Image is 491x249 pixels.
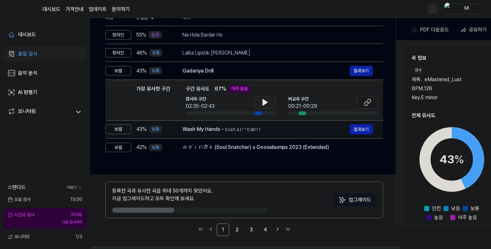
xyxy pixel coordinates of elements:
[469,26,487,34] div: 공유하기
[18,31,36,39] div: 대시보드
[18,69,37,77] div: 음악 분석
[442,4,483,14] button: profileMl
[429,5,436,13] img: 알림
[4,65,86,81] a: 음악 분석
[412,67,424,73] div: 검사
[18,50,37,58] div: 표절 검사
[149,144,162,151] div: 보통
[283,225,292,234] a: Go to last page
[8,212,34,218] div: 시간당 검사
[454,152,464,166] span: %
[136,67,147,75] span: 43 %
[149,49,162,57] div: 보통
[183,10,383,26] th: 제목
[458,214,477,221] span: 아주 높음
[18,89,37,96] div: AI 판별기
[136,143,147,151] span: 42 %
[186,102,215,110] div: 02:35-02:43
[8,107,72,116] a: 모니터링
[333,199,376,205] a: Sparkles업그레이드
[231,223,244,236] a: 2
[206,225,215,234] a: Go to previous page
[18,107,36,116] div: 모니터링
[183,67,350,75] div: Gadariya Drill
[8,196,31,203] span: 오늘 검사
[451,205,460,212] span: 낮음
[136,15,172,21] div: 표절률
[333,193,376,206] button: 업그레이드
[89,5,107,13] a: 업데이트
[136,85,170,115] div: 가장 유사한 구간
[112,5,130,13] a: 문의하기
[350,66,373,76] button: 결과보기
[8,234,30,240] span: 모니터링
[229,85,250,93] div: 아주 높음
[288,96,317,102] span: 비교곡 구간
[66,5,84,13] button: 가격안내
[420,26,449,34] div: PDF 다운로드
[105,223,383,236] nav: pagination
[434,214,443,221] span: 높음
[444,3,452,15] img: profile
[149,31,162,39] div: 높음
[70,212,82,218] div: 31:06
[136,49,147,57] span: 46 %
[183,31,373,39] div: Na Hola Bardar Ho
[186,96,215,102] span: 검사곡 구간
[338,196,346,204] img: Sparkles
[8,184,26,191] span: 스탠다드
[412,27,417,33] img: PDF Download
[149,125,162,133] div: 보통
[217,223,229,236] a: 1
[105,48,131,58] div: 탑라인
[112,187,213,202] div: 등록한 곡과 유사한 곡을 최대 50개까지 찾았어요. 지금 업그레이드하고 모두 확인해 보세요.
[136,31,146,39] span: 55 %
[245,223,258,236] a: 3
[288,102,317,110] div: 00:21-00:29
[273,225,282,234] a: Go to next page
[424,76,462,83] span: eMastered_Lust
[42,5,60,13] a: 대시보드
[186,85,210,93] span: 구간 유사도
[67,185,82,190] a: 더보기
[149,67,162,75] div: 보통
[105,143,131,152] div: 보컬
[412,76,422,83] span: 제목 .
[183,143,373,151] div: ឆក់ព្រលឹង (Soul Snatcher) x Goosebumps 2023 (Extended)
[259,223,272,236] a: 4
[8,219,82,225] div: 다음 검사까지
[454,5,479,12] div: Ml
[105,125,131,134] div: 보컬
[183,125,350,133] div: Wash My Hands - וואש מיינע הענט
[350,124,373,134] button: 결과보기
[105,10,131,26] th: 타입
[215,85,226,93] span: 67 %
[4,85,86,100] a: AI 판별기
[196,225,205,234] a: Go to first page
[105,30,131,40] div: 탑라인
[105,66,131,76] div: 보컬
[4,27,86,42] a: 대시보드
[70,196,82,203] span: 15 / 20
[183,49,373,57] div: Lalka Lipstik [PERSON_NAME]
[432,205,441,212] span: 안전
[136,125,147,133] span: 43 %
[76,234,82,240] span: 1 / 3
[410,23,450,36] button: PDF 다운로드
[4,46,86,62] a: 표절 검사
[470,205,479,212] span: 보통
[440,151,464,168] div: 43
